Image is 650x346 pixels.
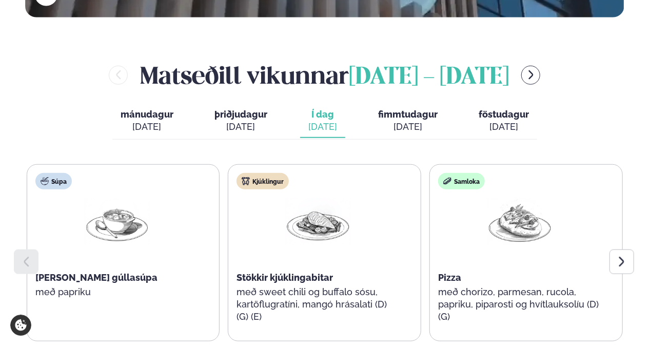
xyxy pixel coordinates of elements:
div: [DATE] [308,121,337,133]
p: með papriku [35,286,199,298]
img: Chicken-breast.png [285,198,351,245]
p: með chorizo, parmesan, rucola, papriku, piparosti og hvítlauksolíu (D) (G) [438,286,601,323]
span: föstudagur [479,109,529,120]
h2: Matseðill vikunnar [140,59,509,92]
button: fimmtudagur [DATE] [370,104,446,138]
button: föstudagur [DATE] [470,104,537,138]
button: mánudagur [DATE] [112,104,182,138]
div: [DATE] [214,121,267,133]
button: Í dag [DATE] [300,104,345,138]
img: chicken.svg [242,177,250,185]
img: sandwich-new-16px.svg [443,177,451,185]
a: Cookie settings [10,315,31,336]
span: Stökkir kjúklingabitar [237,272,333,283]
span: [DATE] - [DATE] [349,66,509,89]
p: með sweet chili og buffalo sósu, kartöflugratíni, mangó hrásalati (D) (G) (E) [237,286,400,323]
span: fimmtudagur [378,109,438,120]
div: [DATE] [479,121,529,133]
span: mánudagur [121,109,173,120]
span: Í dag [308,108,337,121]
button: þriðjudagur [DATE] [206,104,275,138]
div: [DATE] [378,121,438,133]
div: [DATE] [121,121,173,133]
img: soup.svg [41,177,49,185]
div: Samloka [438,173,485,189]
button: menu-btn-left [109,66,128,85]
div: Súpa [35,173,72,189]
button: menu-btn-right [521,66,540,85]
img: Pizza-Bread.png [487,198,553,245]
span: þriðjudagur [214,109,267,120]
span: [PERSON_NAME] gúllasúpa [35,272,157,283]
span: Pizza [438,272,461,283]
div: Kjúklingur [237,173,289,189]
img: Soup.png [84,198,150,245]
